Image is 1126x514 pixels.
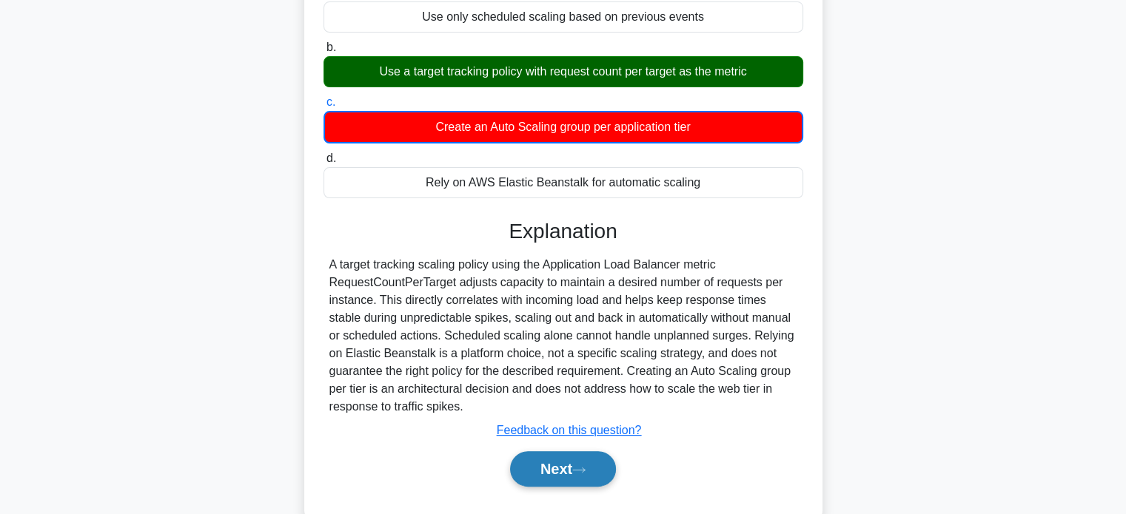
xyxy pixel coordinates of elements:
div: A target tracking scaling policy using the Application Load Balancer metric RequestCountPerTarget... [329,256,797,416]
h3: Explanation [332,219,794,244]
div: Use a target tracking policy with request count per target as the metric [324,56,803,87]
button: Next [510,451,616,487]
div: Create an Auto Scaling group per application tier [324,111,803,143]
a: Feedback on this question? [497,424,642,436]
span: c. [326,95,335,108]
div: Use only scheduled scaling based on previous events [324,1,803,33]
span: b. [326,41,336,53]
div: Rely on AWS Elastic Beanstalk for automatic scaling [324,167,803,198]
span: d. [326,152,336,164]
